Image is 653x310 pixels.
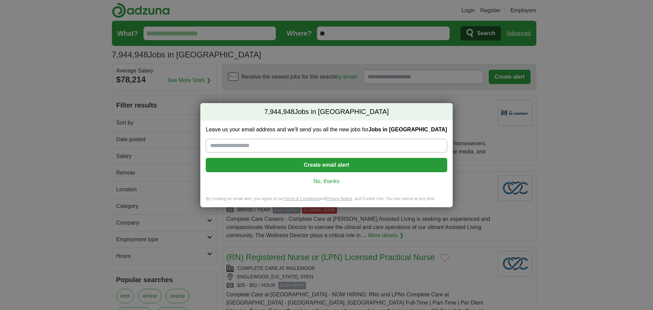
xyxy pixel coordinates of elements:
a: No, thanks [211,178,441,185]
a: Privacy Notice [326,196,352,201]
label: Leave us your email address and we'll send you all the new jobs for [206,126,447,133]
div: By creating an email alert, you agree to our and , and Cookie Use. You can cancel at any time. [200,196,452,207]
h2: Jobs in [GEOGRAPHIC_DATA] [200,103,452,121]
strong: Jobs in [GEOGRAPHIC_DATA] [368,127,447,132]
a: Terms & Conditions [284,196,319,201]
span: 7,944,948 [264,107,295,117]
button: Create email alert [206,158,447,172]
